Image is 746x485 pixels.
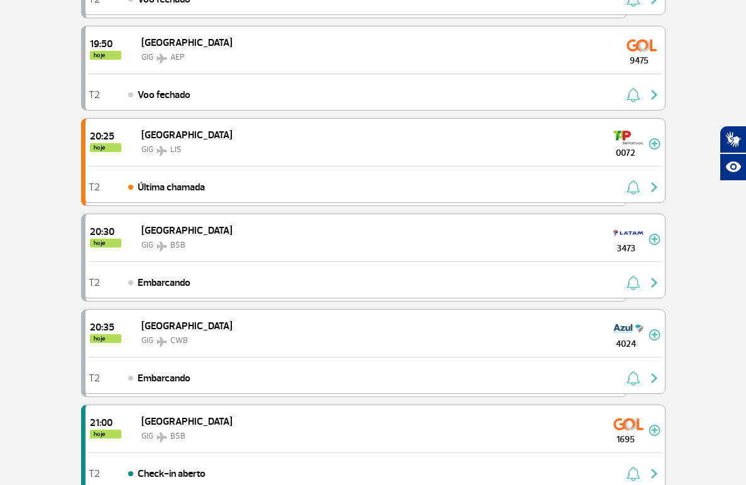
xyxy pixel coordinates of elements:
img: sino-painel-voo.svg [627,466,640,481]
span: 2025-09-27 20:30:00 [90,227,121,237]
img: seta-direita-painel-voo.svg [647,87,662,102]
span: hoje [90,430,121,439]
img: sino-painel-voo.svg [627,275,640,290]
img: sino-painel-voo.svg [627,371,640,386]
span: [GEOGRAPHIC_DATA] [141,129,233,141]
span: hoje [90,239,121,248]
span: [GEOGRAPHIC_DATA] [141,36,233,49]
img: mais-info-painel-voo.svg [649,234,661,245]
span: T2 [89,469,100,478]
span: BSB [170,431,185,441]
img: mais-info-painel-voo.svg [649,329,661,341]
img: seta-direita-painel-voo.svg [647,466,662,481]
img: seta-direita-painel-voo.svg [647,371,662,386]
span: T2 [89,183,100,192]
span: AEP [170,52,185,62]
span: T2 [89,374,100,383]
span: [GEOGRAPHIC_DATA] [141,415,233,428]
span: hoje [90,143,121,152]
span: [GEOGRAPHIC_DATA] [141,224,233,237]
span: LIS [170,144,182,155]
span: GIG [141,144,153,155]
img: sino-painel-voo.svg [627,180,640,195]
img: TAP Portugal [613,128,644,148]
span: 2025-09-27 19:50:00 [90,39,121,49]
span: 9475 [617,54,662,67]
img: TAM LINHAS AEREAS [613,223,644,243]
img: Azul Linhas Aéreas [613,319,644,339]
span: BSB [170,240,185,250]
span: CWB [170,335,188,346]
span: Check-in aberto [138,466,206,481]
img: seta-direita-painel-voo.svg [647,275,662,290]
span: [GEOGRAPHIC_DATA] [141,320,233,332]
span: GIG [141,240,153,250]
span: hoje [90,334,121,343]
span: hoje [90,51,121,60]
span: T2 [89,278,100,287]
img: GOL Transportes Aereos [627,35,657,55]
span: GIG [141,431,153,441]
button: Abrir tradutor de língua de sinais. [720,126,746,153]
span: 2025-09-27 20:35:00 [90,322,121,332]
img: mais-info-painel-voo.svg [649,138,661,150]
div: Plugin de acessibilidade da Hand Talk. [720,126,746,181]
span: 2025-09-27 21:00:00 [90,418,121,428]
span: 4024 [603,337,649,351]
span: 3473 [603,242,649,255]
img: seta-direita-painel-voo.svg [647,180,662,195]
span: Embarcando [138,275,190,290]
img: sino-painel-voo.svg [627,87,640,102]
span: Última chamada [138,180,205,195]
span: GIG [141,52,153,62]
span: 2025-09-27 20:25:00 [90,131,121,141]
span: Voo fechado [138,87,190,102]
button: Abrir recursos assistivos. [720,153,746,181]
span: GIG [141,335,153,346]
img: mais-info-painel-voo.svg [649,425,661,436]
span: Embarcando [138,371,190,386]
img: GOL Transportes Aereos [613,414,644,434]
span: 1695 [603,433,649,446]
span: T2 [89,90,100,99]
span: 0072 [603,146,649,160]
